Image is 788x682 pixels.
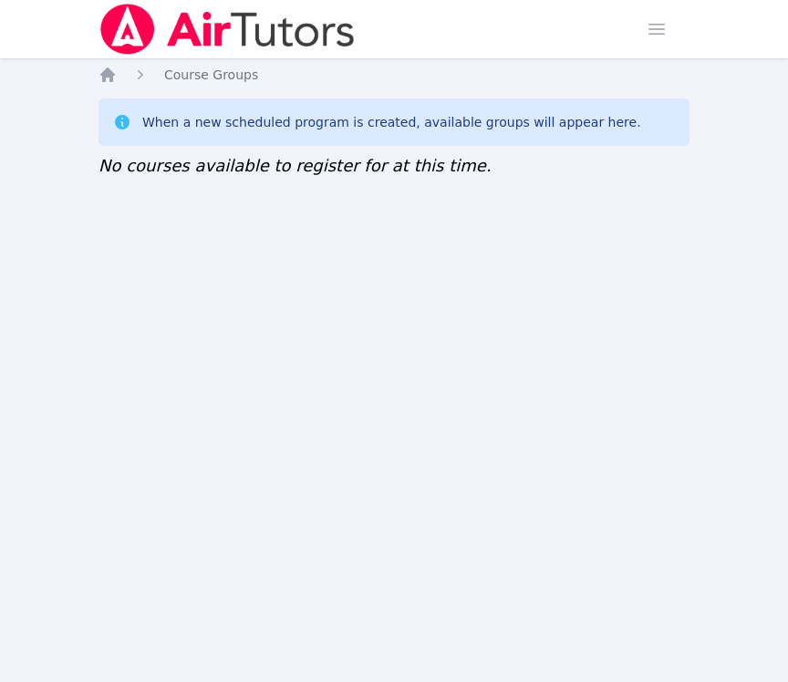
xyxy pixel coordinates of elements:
[164,66,258,84] a: Course Groups
[142,113,641,131] div: When a new scheduled program is created, available groups will appear here.
[98,66,689,84] nav: Breadcrumb
[98,4,357,55] img: Air Tutors
[164,67,258,82] span: Course Groups
[98,156,492,175] span: No courses available to register for at this time.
